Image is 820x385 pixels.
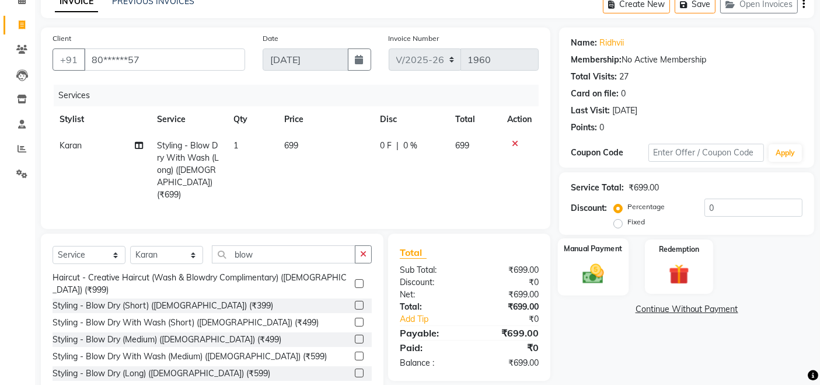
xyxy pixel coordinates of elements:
[662,262,696,287] img: _gift.svg
[391,264,469,276] div: Sub Total:
[389,33,439,44] label: Invoice Number
[277,106,373,133] th: Price
[391,341,469,355] div: Paid:
[627,217,645,227] label: Fixed
[469,276,547,289] div: ₹0
[571,147,648,159] div: Coupon Code
[212,245,355,263] input: Search or Scan
[226,106,277,133] th: Qty
[391,301,469,313] div: Total:
[84,48,245,71] input: Search by Name/Mobile/Email/Code
[599,37,624,49] a: Ridhvii
[53,334,281,346] div: Styling - Blow Dry (Medium) ([DEMOGRAPHIC_DATA]) (₹499)
[53,367,270,380] div: Styling - Blow Dry (Long) ([DEMOGRAPHIC_DATA]) (₹599)
[571,105,610,117] div: Last Visit:
[571,37,597,49] div: Name:
[571,88,619,100] div: Card on file:
[60,140,82,151] span: Karan
[619,71,629,83] div: 27
[391,289,469,301] div: Net:
[284,140,298,151] span: 699
[500,106,539,133] th: Action
[483,313,548,325] div: ₹0
[469,301,547,313] div: ₹699.00
[571,202,607,214] div: Discount:
[150,106,226,133] th: Service
[599,122,604,134] div: 0
[233,140,238,151] span: 1
[263,33,278,44] label: Date
[627,202,665,212] label: Percentage
[571,71,617,83] div: Total Visits:
[769,144,802,162] button: Apply
[659,244,699,255] label: Redemption
[612,105,637,117] div: [DATE]
[53,300,273,312] div: Styling - Blow Dry (Short) ([DEMOGRAPHIC_DATA]) (₹399)
[571,182,624,194] div: Service Total:
[53,48,85,71] button: +91
[571,54,622,66] div: Membership:
[648,144,764,162] input: Enter Offer / Coupon Code
[391,313,482,325] a: Add Tip
[448,106,501,133] th: Total
[469,326,547,340] div: ₹699.00
[629,182,659,194] div: ₹699.00
[571,54,802,66] div: No Active Membership
[380,140,392,152] span: 0 F
[469,357,547,369] div: ₹699.00
[373,106,448,133] th: Disc
[469,341,547,355] div: ₹0
[621,88,626,100] div: 0
[561,303,812,315] a: Continue Without Payment
[53,272,350,296] div: Haircut - Creative Haircut (Wash & Blowdry Complimentary) ([DEMOGRAPHIC_DATA]) (₹999)
[403,140,417,152] span: 0 %
[53,351,327,363] div: Styling - Blow Dry With Wash (Medium) ([DEMOGRAPHIC_DATA]) (₹599)
[400,247,427,259] span: Total
[564,243,623,254] label: Manual Payment
[396,140,399,152] span: |
[391,276,469,289] div: Discount:
[469,264,547,276] div: ₹699.00
[53,106,150,133] th: Stylist
[455,140,469,151] span: 699
[157,140,219,200] span: Styling - Blow Dry With Wash (Long) ([DEMOGRAPHIC_DATA]) (₹699)
[571,122,597,134] div: Points:
[391,326,469,340] div: Payable:
[53,33,71,44] label: Client
[53,317,319,329] div: Styling - Blow Dry With Wash (Short) ([DEMOGRAPHIC_DATA]) (₹499)
[54,85,547,106] div: Services
[391,357,469,369] div: Balance :
[576,261,611,286] img: _cash.svg
[469,289,547,301] div: ₹699.00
